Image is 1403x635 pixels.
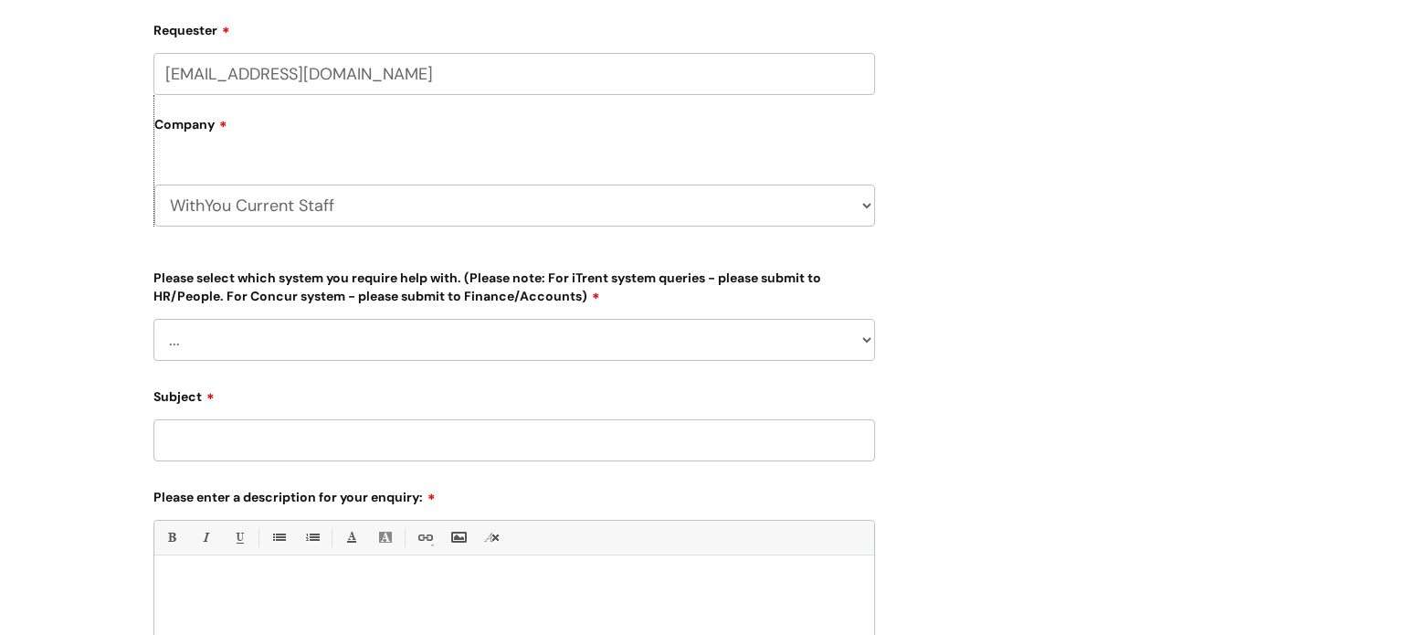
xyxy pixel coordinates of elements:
[153,267,875,304] label: Please select which system you require help with. (Please note: For iTrent system queries - pleas...
[194,526,216,549] a: Italic (Ctrl-I)
[154,111,875,152] label: Company
[153,383,875,405] label: Subject
[340,526,363,549] a: Font Color
[267,526,290,549] a: • Unordered List (Ctrl-Shift-7)
[153,483,875,505] label: Please enter a description for your enquiry:
[227,526,250,549] a: Underline(Ctrl-U)
[447,526,469,549] a: Insert Image...
[153,16,875,38] label: Requester
[480,526,503,549] a: Remove formatting (Ctrl-\)
[374,526,396,549] a: Back Color
[301,526,323,549] a: 1. Ordered List (Ctrl-Shift-8)
[413,526,436,549] a: Link
[153,53,875,95] input: Email
[160,526,183,549] a: Bold (Ctrl-B)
